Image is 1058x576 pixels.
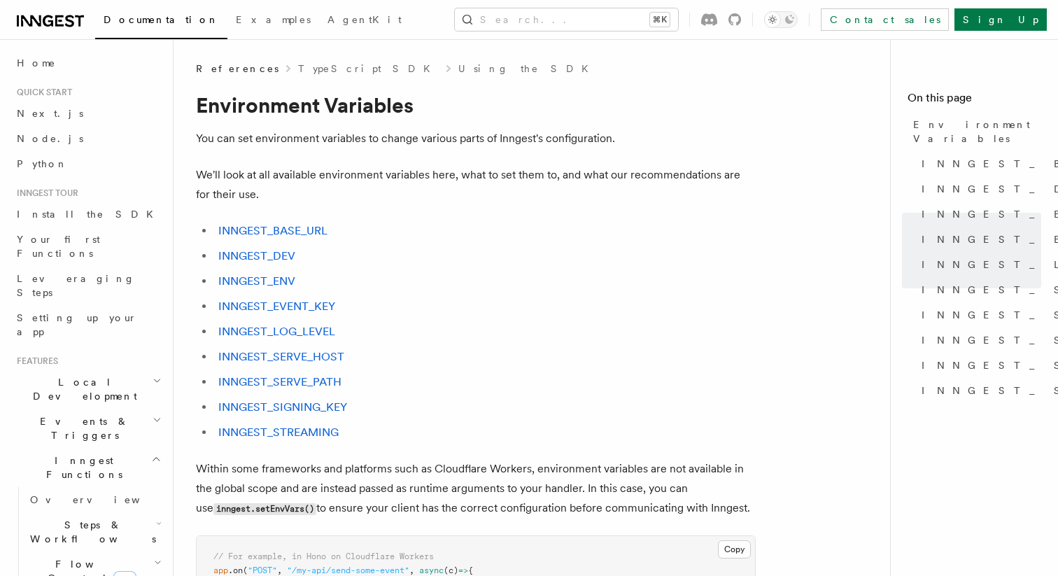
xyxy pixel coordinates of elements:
a: INNGEST_SIGNING_KEY [218,400,347,414]
span: Overview [30,494,174,505]
span: Quick start [11,87,72,98]
span: Home [17,56,56,70]
span: Node.js [17,133,83,144]
h1: Environment Variables [196,92,756,118]
p: We'll look at all available environment variables here, what to set them to, and what our recomme... [196,165,756,204]
a: Examples [227,4,319,38]
a: INNGEST_BASE_URL [218,224,327,237]
a: Leveraging Steps [11,266,164,305]
p: Within some frameworks and platforms such as Cloudflare Workers, environment variables are not av... [196,459,756,519]
span: .on [228,566,243,575]
a: Home [11,50,164,76]
a: Python [11,151,164,176]
span: Events & Triggers [11,414,153,442]
span: , [409,566,414,575]
a: Install the SDK [11,202,164,227]
a: INNGEST_STREAMING [218,426,339,439]
span: Python [17,158,68,169]
a: AgentKit [319,4,410,38]
span: Next.js [17,108,83,119]
span: async [419,566,444,575]
span: app [213,566,228,575]
p: You can set environment variables to change various parts of Inngest's configuration. [196,129,756,148]
a: INNGEST_ENV [218,274,295,288]
span: { [468,566,473,575]
kbd: ⌘K [650,13,670,27]
span: "/my-api/send-some-event" [287,566,409,575]
span: AgentKit [327,14,402,25]
span: Local Development [11,375,153,403]
span: Install the SDK [17,209,162,220]
a: INNGEST_SIGNING_KEY_FALLBACK [916,353,1041,378]
span: Inngest Functions [11,454,151,482]
a: Sign Up [954,8,1047,31]
a: Using the SDK [458,62,597,76]
a: INNGEST_EVENT_KEY [218,300,335,313]
button: Copy [718,540,751,559]
button: Local Development [11,370,164,409]
a: INNGEST_ENV [916,202,1041,227]
a: INNGEST_LOG_LEVEL [916,252,1041,277]
span: Documentation [104,14,219,25]
span: Your first Functions [17,234,100,259]
a: Documentation [95,4,227,39]
span: "POST" [248,566,277,575]
a: INNGEST_BASE_URL [916,151,1041,176]
span: Leveraging Steps [17,273,135,298]
a: INNGEST_SERVE_HOST [218,350,344,363]
span: , [277,566,282,575]
a: Environment Variables [908,112,1041,151]
a: INNGEST_SERVE_PATH [218,375,341,388]
span: Environment Variables [913,118,1041,146]
span: => [458,566,468,575]
span: ( [243,566,248,575]
button: Steps & Workflows [24,512,164,552]
code: inngest.setEnvVars() [213,503,316,515]
a: INNGEST_SERVE_PATH [916,302,1041,328]
span: Features [11,356,58,367]
a: INNGEST_DEV [916,176,1041,202]
a: INNGEST_SERVE_HOST [916,277,1041,302]
a: Contact sales [821,8,949,31]
a: INNGEST_SIGNING_KEY [916,328,1041,353]
span: References [196,62,278,76]
button: Toggle dark mode [764,11,798,28]
span: Steps & Workflows [24,518,156,546]
a: Setting up your app [11,305,164,344]
a: INNGEST_DEV [218,249,295,262]
button: Events & Triggers [11,409,164,448]
a: INNGEST_STREAMING [916,378,1041,403]
span: Inngest tour [11,188,78,199]
a: Overview [24,487,164,512]
button: Inngest Functions [11,448,164,487]
span: Setting up your app [17,312,137,337]
span: (c) [444,566,458,575]
a: INNGEST_LOG_LEVEL [218,325,335,338]
a: Next.js [11,101,164,126]
a: Your first Functions [11,227,164,266]
a: TypeScript SDK [298,62,439,76]
button: Search...⌘K [455,8,678,31]
span: // For example, in Hono on Cloudflare Workers [213,552,434,561]
a: INNGEST_EVENT_KEY [916,227,1041,252]
h4: On this page [908,90,1041,112]
a: Node.js [11,126,164,151]
span: Examples [236,14,311,25]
